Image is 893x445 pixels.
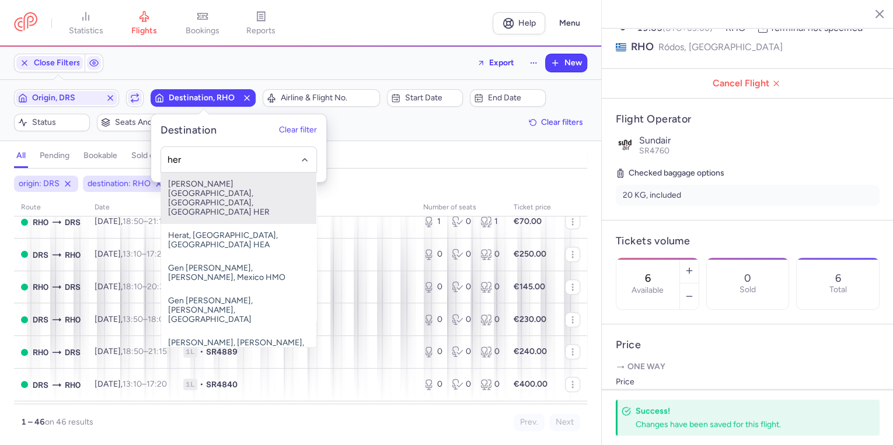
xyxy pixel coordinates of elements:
span: destination: RHO [88,178,151,190]
span: OPEN [21,316,28,323]
a: bookings [173,10,232,36]
span: flights [131,26,157,36]
span: [DATE], [95,216,167,226]
button: Airline & Flight No. [263,89,380,107]
div: 0 [480,314,500,325]
span: Dresden Airport, Dresden, Germany [33,313,48,326]
div: 0 [452,314,471,325]
span: RHO [33,346,48,359]
div: 0 [452,281,471,293]
span: [PERSON_NAME][GEOGRAPHIC_DATA], [GEOGRAPHIC_DATA], [GEOGRAPHIC_DATA] HER [161,173,316,224]
span: Help [518,19,536,27]
span: Status [32,118,86,127]
span: Diagoras, Ródos, Greece [65,313,81,326]
span: Gen [PERSON_NAME], [PERSON_NAME], Mexico HMO [161,257,316,289]
button: Destination, RHO [151,89,256,107]
h5: Checked baggage options [616,166,880,180]
p: 0 [744,272,751,284]
span: Dresden Airport, Dresden, Germany [65,216,81,229]
span: DRS [65,346,81,359]
span: statistics [69,26,103,36]
span: OPEN [21,381,28,388]
span: Destination, RHO [169,93,238,103]
h4: sold out [131,150,162,161]
span: – [123,216,167,226]
div: 0 [423,314,442,325]
span: Herat, [GEOGRAPHIC_DATA], [GEOGRAPHIC_DATA] HEA [161,224,316,257]
span: RHO [631,40,654,54]
span: – [123,346,167,356]
p: One way [616,361,880,373]
time: 18:50 [123,346,144,356]
span: Dresden Airport, Dresden, Germany [33,379,48,391]
div: 0 [423,281,442,293]
p: 6 [835,272,841,284]
button: Origin, DRS [14,89,119,107]
span: Diagoras, Ródos, Greece [33,281,48,293]
h4: bookable [83,150,117,161]
div: 1 [480,216,500,227]
th: number of seats [416,199,507,216]
strong: €250.00 [514,249,546,259]
span: SR4840 [206,379,238,390]
h4: Tickets volume [616,234,880,248]
button: Export [469,54,522,72]
div: 0 [423,248,442,260]
time: 18:50 [123,216,144,226]
strong: €145.00 [514,282,545,292]
span: Cancel Flight [611,78,884,89]
span: [DATE], [95,249,167,259]
div: Changes have been saved for this flight. [636,419,854,430]
span: Dresden Airport, Dresden, Germany [65,281,81,293]
div: 0 [480,281,500,293]
label: Price [616,375,744,389]
span: SR4760 [639,146,669,156]
button: Next [549,414,580,431]
p: Total [829,285,847,295]
span: Start date [405,93,459,103]
span: • [200,379,204,390]
span: End date [488,93,542,103]
div: 0 [423,379,442,390]
th: route [14,199,88,216]
input: -searchbox [167,153,310,166]
div: 0 [480,346,500,358]
strong: €240.00 [514,346,547,356]
span: [DATE], [95,346,167,356]
div: 0 [423,346,442,358]
button: Prev. [514,414,545,431]
span: Export [489,58,514,67]
span: Close Filters [34,58,81,68]
button: Clear filter [279,125,317,135]
a: reports [232,10,290,36]
div: 0 [452,248,471,260]
button: End date [470,89,546,107]
span: 1L [183,379,197,390]
span: on 46 results [45,417,93,427]
strong: €400.00 [514,379,547,389]
time: 17:20 [146,379,167,389]
time: 20:35 [147,282,169,292]
a: statistics [57,10,115,36]
span: Diagoras, Ródos, Greece [65,379,81,391]
span: – [123,282,169,292]
time: 13:50 [123,314,143,324]
span: reports [246,26,275,36]
span: origin: DRS [19,178,60,190]
div: 1 [423,216,442,227]
time: 21:15 [148,216,167,226]
div: 0 [480,379,500,390]
p: Sold [739,285,756,295]
span: Clear filters [541,118,583,127]
span: • [200,346,204,358]
button: Close Filters [15,54,85,72]
time: 18:00 [148,314,169,324]
button: Status [14,114,90,131]
strong: 1 – 46 [21,417,45,427]
p: Sundair [639,135,880,146]
th: Ticket price [507,199,558,216]
span: – [123,314,169,324]
li: 20 KG, included [616,185,880,206]
span: OPEN [21,219,28,226]
div: 0 [452,216,471,227]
